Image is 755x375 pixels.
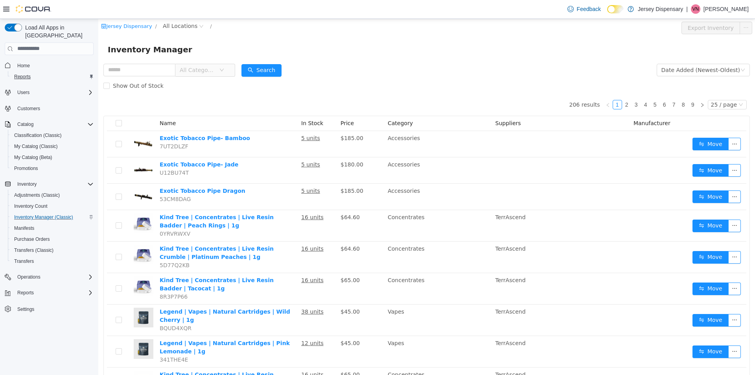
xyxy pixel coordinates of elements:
span: $185.00 [242,169,265,175]
a: Kind Tree | Concentrates | Live Resin Badder | Tacocat | 1g [61,258,175,273]
button: My Catalog (Beta) [8,152,97,163]
span: Settings [14,304,94,314]
a: 4 [543,81,552,90]
img: Kind Tree | Concentrates | Live Resin Badder | Tacocat | 1g hero shot [35,257,55,277]
button: Settings [2,303,97,314]
span: Category [289,101,315,107]
span: My Catalog (Beta) [11,153,94,162]
a: Kind Tree | Concentrates | Live Resin Badder | Pink Guava | 1g [61,353,175,367]
li: Previous Page [505,81,514,91]
span: TerrAscend [397,321,427,327]
button: My Catalog (Classic) [8,141,97,152]
span: All Locations [64,3,99,11]
span: TerrAscend [397,195,427,201]
span: $185.00 [242,116,265,122]
span: 0YRVRWXV [61,212,92,218]
span: Load All Apps in [GEOGRAPHIC_DATA] [22,24,94,39]
button: Purchase Orders [8,234,97,245]
li: Next Page [599,81,609,91]
button: icon: ellipsis [641,3,654,15]
button: Reports [2,287,97,298]
span: Users [17,89,29,96]
span: Reports [17,290,34,296]
img: Kind Tree | Concentrates | Live Resin Badder | Peach Rings | 1g hero shot [35,194,55,214]
span: Inventory [17,181,37,187]
span: Inventory [14,179,94,189]
a: Exotic Tobacco Pipe- Bamboo [61,116,152,122]
span: Inventory Manager (Classic) [11,212,94,222]
a: 5 [552,81,561,90]
a: 1 [515,81,523,90]
span: All Categories [81,47,117,55]
span: Customers [17,105,40,112]
img: Cova [16,5,51,13]
a: Feedback [564,1,604,17]
span: VN [692,4,699,14]
span: Promotions [11,164,94,173]
span: 53CM8DAG [61,177,92,183]
a: Exotic Tobacco Pipe Dragon [61,169,147,175]
button: Catalog [14,120,37,129]
button: icon: swapMove [594,172,630,184]
span: Catalog [17,121,33,127]
span: Inventory Manager [9,24,99,37]
span: 7UT2DLZF [61,124,90,131]
span: Operations [14,272,94,282]
a: Home [14,61,33,70]
span: BQUD4XQR [61,306,93,312]
button: icon: swapMove [594,295,630,308]
span: Suppliers [397,101,423,107]
span: Reports [14,288,94,297]
u: 38 units [203,290,225,296]
span: In Stock [203,101,225,107]
span: Purchase Orders [11,235,94,244]
i: icon: shop [3,5,8,10]
button: Manifests [8,223,97,234]
span: Home [17,63,30,69]
div: 25 / page [613,81,639,90]
a: Purchase Orders [11,235,53,244]
input: Dark Mode [607,5,624,13]
p: Jersey Dispensary [638,4,683,14]
li: 9 [590,81,599,91]
button: icon: ellipsis [630,119,643,131]
span: / [57,4,59,10]
button: icon: swapMove [594,232,630,245]
button: Reports [14,288,37,297]
td: Vapes [286,286,394,317]
span: Customers [14,103,94,113]
span: My Catalog (Classic) [11,142,94,151]
button: Operations [14,272,44,282]
span: Dark Mode [607,13,608,14]
a: Inventory Manager (Classic) [11,212,76,222]
button: icon: swapMove [594,119,630,131]
i: icon: right [602,84,606,89]
a: icon: shopJersey Dispensary [3,4,53,10]
span: Reports [14,74,31,80]
a: Promotions [11,164,41,173]
button: Inventory Manager (Classic) [8,212,97,223]
td: Accessories [286,165,394,191]
a: Reports [11,72,34,81]
button: icon: searchSearch [143,45,183,58]
button: Home [2,60,97,71]
span: Manifests [14,225,34,231]
span: $180.00 [242,142,265,149]
img: Legend | Vapes | Natural Cartridges | Wild Cherry | 1g hero shot [35,289,55,308]
span: Inventory Manager (Classic) [14,214,73,220]
span: Manifests [11,224,94,233]
td: Concentrates [286,223,394,254]
span: Catalog [14,120,94,129]
button: icon: ellipsis [630,327,643,339]
button: icon: swapMove [594,264,630,276]
a: 3 [534,81,542,90]
span: TerrAscend [397,353,427,359]
a: Adjustments (Classic) [11,190,63,200]
button: Inventory [14,179,40,189]
a: Transfers (Classic) [11,246,57,255]
span: Adjustments (Classic) [14,192,60,198]
a: Customers [14,104,43,113]
a: Legend | Vapes | Natural Cartridges | Wild Cherry | 1g [61,290,192,304]
span: Transfers [14,258,34,264]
